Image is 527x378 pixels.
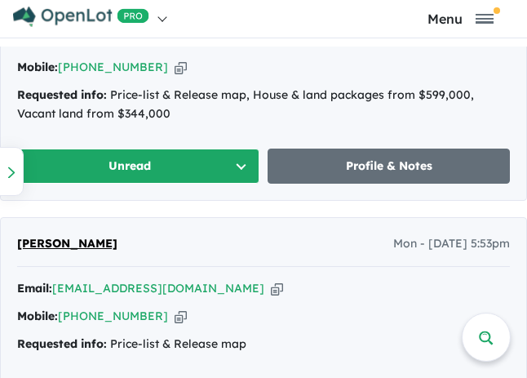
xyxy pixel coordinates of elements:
[17,281,52,296] strong: Email:
[17,335,510,354] div: Price-list & Release map
[393,234,510,254] span: Mon - [DATE] 5:53pm
[17,60,58,74] strong: Mobile:
[13,7,149,27] img: Openlot PRO Logo White
[17,87,107,102] strong: Requested info:
[17,236,117,251] span: [PERSON_NAME]
[397,11,523,26] button: Toggle navigation
[175,59,187,76] button: Copy
[58,309,168,323] a: [PHONE_NUMBER]
[52,32,264,47] a: [EMAIL_ADDRESS][DOMAIN_NAME]
[52,281,264,296] a: [EMAIL_ADDRESS][DOMAIN_NAME]
[17,32,52,47] strong: Email:
[268,149,510,184] a: Profile & Notes
[17,309,58,323] strong: Mobile:
[17,149,259,184] button: Unread
[17,86,510,125] div: Price-list & Release map, House & land packages from $599,000, Vacant land from $344,000
[17,234,117,254] a: [PERSON_NAME]
[271,280,283,297] button: Copy
[175,308,187,325] button: Copy
[58,60,168,74] a: [PHONE_NUMBER]
[17,336,107,351] strong: Requested info:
